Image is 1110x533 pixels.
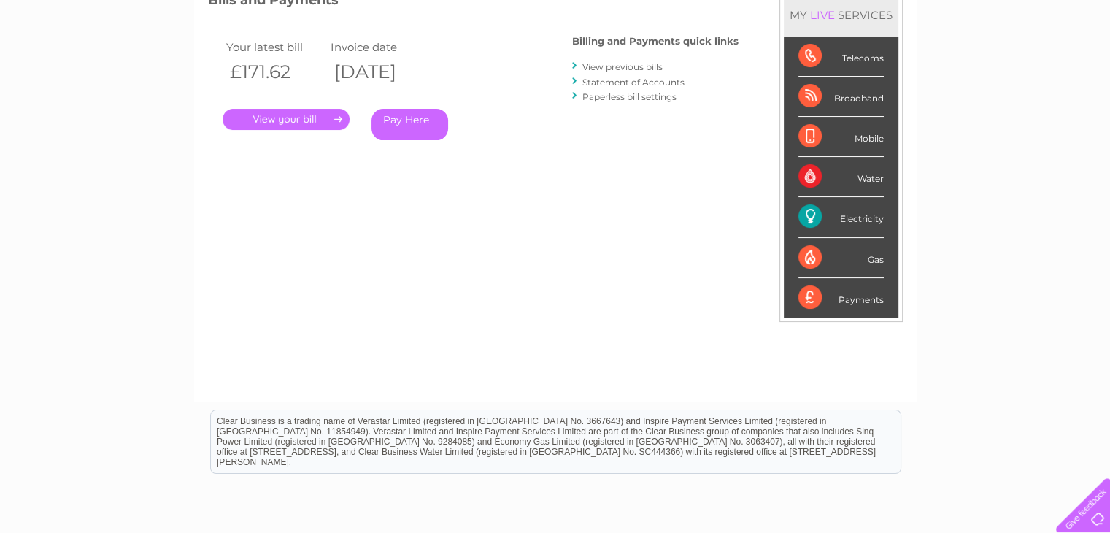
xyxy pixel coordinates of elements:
a: View previous bills [582,61,663,72]
a: . [223,109,350,130]
a: 0333 014 3131 [835,7,936,26]
th: [DATE] [327,57,432,87]
td: Invoice date [327,37,432,57]
a: Energy [890,62,922,73]
a: Water [853,62,881,73]
a: Log out [1062,62,1096,73]
a: Blog [983,62,1004,73]
a: Paperless bill settings [582,91,677,102]
h4: Billing and Payments quick links [572,36,739,47]
a: Contact [1013,62,1049,73]
div: LIVE [807,8,838,22]
a: Pay Here [371,109,448,140]
div: Telecoms [798,37,884,77]
div: Mobile [798,117,884,157]
div: Payments [798,278,884,318]
div: Clear Business is a trading name of Verastar Limited (registered in [GEOGRAPHIC_DATA] No. 3667643... [211,8,901,71]
a: Telecoms [930,62,974,73]
div: Electricity [798,197,884,237]
img: logo.png [39,38,113,83]
div: Gas [798,238,884,278]
td: Your latest bill [223,37,328,57]
div: Water [798,157,884,197]
th: £171.62 [223,57,328,87]
div: Broadband [798,77,884,117]
a: Statement of Accounts [582,77,685,88]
